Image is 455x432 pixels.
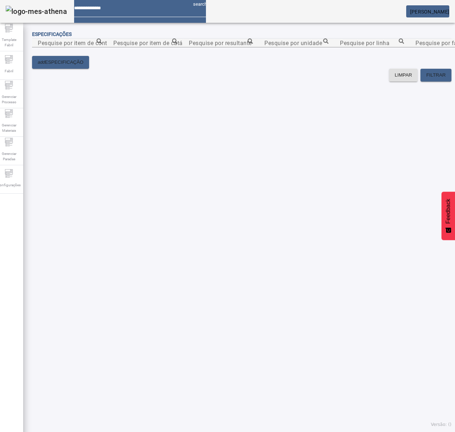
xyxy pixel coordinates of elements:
[420,69,451,82] button: FILTRAR
[113,39,177,47] input: Number
[32,56,89,69] button: addESPECIFICAÇÃO
[389,69,418,82] button: LIMPAR
[441,192,455,240] button: Feedback - Mostrar pesquisa
[426,72,446,79] span: FILTRAR
[38,39,102,47] input: Number
[189,40,252,46] mat-label: Pesquise por resultante
[395,72,412,79] span: LIMPAR
[340,39,404,47] input: Number
[32,31,72,37] span: Especificações
[6,6,67,17] img: logo-mes-athena
[445,199,451,224] span: Feedback
[264,39,329,47] input: Number
[340,40,389,46] mat-label: Pesquise por linha
[264,40,322,46] mat-label: Pesquise por unidade
[113,40,195,46] mat-label: Pesquise por item de catálogo
[410,9,449,15] span: [PERSON_NAME]
[189,39,253,47] input: Number
[431,422,451,427] span: Versão: ()
[45,59,83,66] span: ESPECIFICAÇÃO
[38,40,117,46] mat-label: Pesquise por item de controle
[2,66,15,76] span: Fabril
